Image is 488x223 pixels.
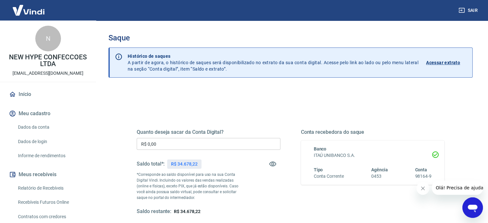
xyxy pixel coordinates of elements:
[432,181,483,195] iframe: Mensagem da empresa
[4,4,54,10] span: Olá! Precisa de ajuda?
[174,209,200,214] span: R$ 34.678,22
[301,129,445,135] h5: Conta recebedora do saque
[137,208,171,215] h5: Saldo restante:
[426,59,460,66] p: Acessar extrato
[128,53,418,72] p: A partir de agora, o histórico de saques será disponibilizado no extrato da sua conta digital. Ac...
[15,121,88,134] a: Dados da conta
[371,167,388,172] span: Agência
[462,197,483,218] iframe: Botão para abrir a janela de mensagens
[137,172,244,201] p: *Corresponde ao saldo disponível para uso na sua Conta Digital Vindi. Incluindo os valores das ve...
[15,196,88,209] a: Recebíveis Futuros Online
[15,135,88,148] a: Dados de login
[426,53,467,72] a: Acessar extrato
[8,167,88,182] button: Meus recebíveis
[137,129,280,135] h5: Quanto deseja sacar da Conta Digital?
[415,173,432,180] h6: 98164-9
[8,0,49,20] img: Vindi
[15,182,88,195] a: Relatório de Recebíveis
[5,54,91,67] p: NEW HYPE CONFECCOES LTDA
[314,146,327,151] span: Banco
[314,173,344,180] h6: Conta Corrente
[8,87,88,101] a: Início
[371,173,388,180] h6: 0453
[108,33,473,42] h3: Saque
[35,26,61,51] div: N
[137,161,165,167] h5: Saldo total*:
[15,149,88,162] a: Informe de rendimentos
[457,4,480,16] button: Sair
[314,167,323,172] span: Tipo
[416,182,429,195] iframe: Fechar mensagem
[128,53,418,59] p: Histórico de saques
[13,70,83,77] p: [EMAIL_ADDRESS][DOMAIN_NAME]
[314,152,432,159] h6: ITAÚ UNIBANCO S.A.
[171,161,197,167] p: R$ 34.678,22
[8,107,88,121] button: Meu cadastro
[415,167,427,172] span: Conta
